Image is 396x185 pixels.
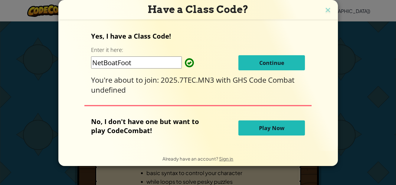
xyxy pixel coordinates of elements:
span: with [216,75,233,85]
span: Already have an account? [163,156,219,161]
label: Enter it here: [91,46,123,54]
span: GHS Code Combat undefined [91,75,295,95]
span: Play Now [259,124,284,132]
p: No, I don't have one but want to play CodeCombat! [91,117,208,135]
span: Have a Class Code? [148,3,248,15]
button: Play Now [238,120,305,136]
span: You're about to join: [91,75,161,85]
span: Continue [259,59,284,66]
img: close icon [324,6,332,15]
a: Sign in [219,156,234,161]
span: 2025.7TEC.MN3 [161,75,216,85]
button: Continue [238,55,305,70]
p: Yes, I have a Class Code! [91,31,305,40]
